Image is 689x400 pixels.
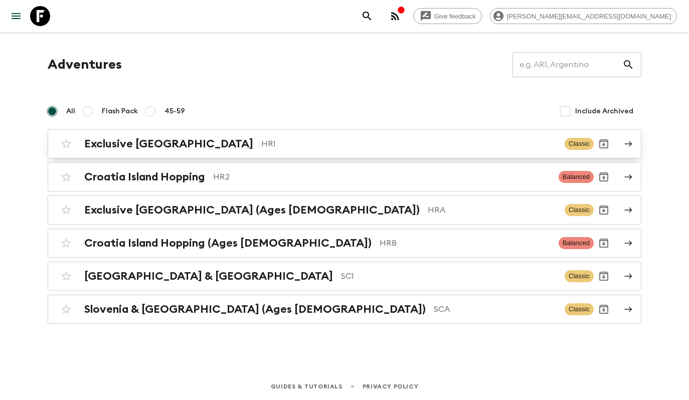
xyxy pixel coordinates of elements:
[512,51,622,79] input: e.g. AR1, Argentina
[429,13,481,20] span: Give feedback
[102,106,138,116] span: Flash Pack
[434,303,557,315] p: SCA
[363,381,418,392] a: Privacy Policy
[261,138,557,150] p: HR1
[48,262,641,291] a: [GEOGRAPHIC_DATA] & [GEOGRAPHIC_DATA]SC1ClassicArchive
[84,237,372,250] h2: Croatia Island Hopping (Ages [DEMOGRAPHIC_DATA])
[48,295,641,324] a: Slovenia & [GEOGRAPHIC_DATA] (Ages [DEMOGRAPHIC_DATA])SCAClassicArchive
[48,229,641,258] a: Croatia Island Hopping (Ages [DEMOGRAPHIC_DATA])HRBBalancedArchive
[84,303,426,316] h2: Slovenia & [GEOGRAPHIC_DATA] (Ages [DEMOGRAPHIC_DATA])
[594,134,614,154] button: Archive
[565,204,594,216] span: Classic
[413,8,482,24] a: Give feedback
[48,195,641,225] a: Exclusive [GEOGRAPHIC_DATA] (Ages [DEMOGRAPHIC_DATA])HRAClassicArchive
[6,6,26,26] button: menu
[271,381,342,392] a: Guides & Tutorials
[48,162,641,191] a: Croatia Island HoppingHR2BalancedArchive
[490,8,677,24] div: [PERSON_NAME][EMAIL_ADDRESS][DOMAIN_NAME]
[559,237,594,249] span: Balanced
[594,200,614,220] button: Archive
[565,303,594,315] span: Classic
[594,167,614,187] button: Archive
[66,106,75,116] span: All
[575,106,633,116] span: Include Archived
[565,138,594,150] span: Classic
[594,233,614,253] button: Archive
[48,55,122,75] h1: Adventures
[565,270,594,282] span: Classic
[213,171,551,183] p: HR2
[84,204,420,217] h2: Exclusive [GEOGRAPHIC_DATA] (Ages [DEMOGRAPHIC_DATA])
[341,270,557,282] p: SC1
[380,237,551,249] p: HRB
[84,270,333,283] h2: [GEOGRAPHIC_DATA] & [GEOGRAPHIC_DATA]
[501,13,676,20] span: [PERSON_NAME][EMAIL_ADDRESS][DOMAIN_NAME]
[559,171,594,183] span: Balanced
[84,137,253,150] h2: Exclusive [GEOGRAPHIC_DATA]
[164,106,185,116] span: 45-59
[357,6,377,26] button: search adventures
[48,129,641,158] a: Exclusive [GEOGRAPHIC_DATA]HR1ClassicArchive
[428,204,557,216] p: HRA
[594,266,614,286] button: Archive
[594,299,614,319] button: Archive
[84,170,205,183] h2: Croatia Island Hopping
